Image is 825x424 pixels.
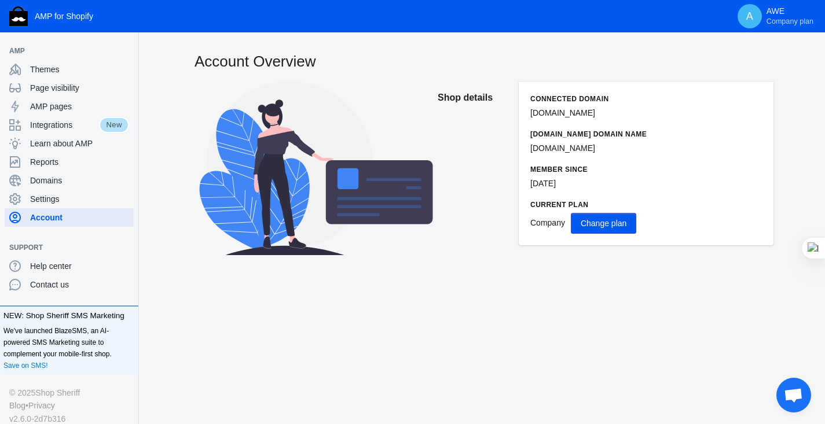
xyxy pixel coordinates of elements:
p: [DATE] [530,178,762,190]
a: Learn about AMP [5,134,134,153]
div: Open chat [776,378,811,412]
span: Domains [30,175,129,186]
span: Learn about AMP [30,138,129,149]
span: Company [530,218,565,227]
span: Support [9,242,118,253]
button: Change plan [571,213,636,234]
a: Account [5,208,134,227]
a: Page visibility [5,79,134,97]
span: Contact us [30,279,129,290]
a: Reports [5,153,134,171]
span: New [99,117,129,133]
button: Add a sales channel [118,245,136,250]
a: IntegrationsNew [5,116,134,134]
span: Change plan [581,219,626,228]
span: Account [30,212,129,223]
h2: Shop details [438,82,507,114]
button: Add a sales channel [118,49,136,53]
span: AMP for Shopify [35,12,93,21]
span: Page visibility [30,82,129,94]
span: Reports [30,156,129,168]
a: Domains [5,171,134,190]
span: Settings [30,193,129,205]
span: Help center [30,260,129,272]
p: [DOMAIN_NAME] [530,142,762,154]
h2: Account Overview [195,51,773,72]
h6: Member since [530,164,762,175]
span: AMP pages [30,101,129,112]
h6: Connected domain [530,93,762,105]
a: Themes [5,60,134,79]
h6: Current Plan [530,199,762,211]
a: AMP pages [5,97,134,116]
p: AWE [767,6,813,26]
span: Integrations [30,119,99,131]
span: Company plan [767,17,813,26]
img: Shop Sheriff Logo [9,6,28,26]
span: A [744,10,756,22]
p: [DOMAIN_NAME] [530,107,762,119]
a: Settings [5,190,134,208]
a: Contact us [5,275,134,294]
span: AMP [9,45,118,57]
h6: [DOMAIN_NAME] domain name [530,128,762,140]
span: Themes [30,64,129,75]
